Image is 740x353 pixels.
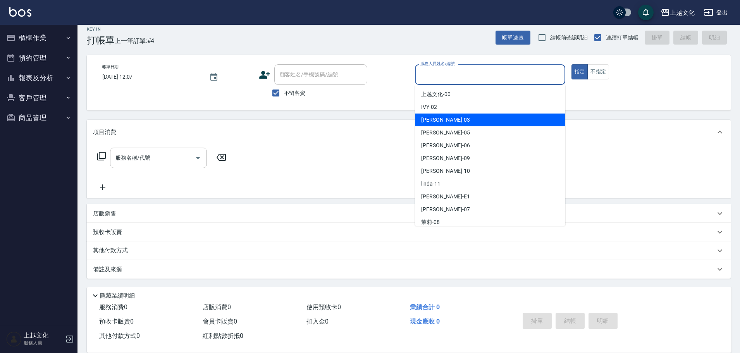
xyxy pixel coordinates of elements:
span: 茉莉 -08 [421,218,440,226]
button: 指定 [571,64,588,79]
span: [PERSON_NAME] -03 [421,116,470,124]
span: 預收卡販賣 0 [99,318,134,325]
p: 其他付款方式 [93,246,132,255]
h3: 打帳單 [87,35,115,46]
span: 現金應收 0 [410,318,440,325]
h5: 上越文化 [24,332,63,339]
span: 店販消費 0 [203,303,231,311]
span: [PERSON_NAME] -07 [421,205,470,214]
p: 預收卡販賣 [93,228,122,236]
span: 不留客資 [284,89,306,97]
button: 商品管理 [3,108,74,128]
input: YYYY/MM/DD hh:mm [102,71,201,83]
p: 備註及來源 [93,265,122,274]
button: Choose date, selected date is 2025-08-15 [205,68,223,86]
label: 帳單日期 [102,64,119,70]
p: 店販銷售 [93,210,116,218]
div: 預收卡販賣 [87,223,731,241]
img: Logo [9,7,31,17]
h2: Key In [87,27,115,32]
span: 上一筆訂單:#4 [115,36,155,46]
span: [PERSON_NAME] -10 [421,167,470,175]
span: [PERSON_NAME] -06 [421,141,470,150]
span: 扣入金 0 [306,318,329,325]
button: 預約管理 [3,48,74,68]
div: 項目消費 [87,120,731,145]
span: IVY -02 [421,103,437,111]
button: 上越文化 [657,5,698,21]
button: Open [192,152,204,164]
div: 備註及來源 [87,260,731,279]
span: 服務消費 0 [99,303,127,311]
p: 項目消費 [93,128,116,136]
span: 連續打單結帳 [606,34,638,42]
button: 登出 [701,5,731,20]
label: 服務人員姓名/編號 [420,61,454,67]
div: 其他付款方式 [87,241,731,260]
button: 不指定 [587,64,609,79]
button: 客戶管理 [3,88,74,108]
button: save [638,5,654,20]
div: 店販銷售 [87,204,731,223]
span: 結帳前確認明細 [550,34,588,42]
span: 紅利點數折抵 0 [203,332,243,339]
button: 報表及分析 [3,68,74,88]
p: 服務人員 [24,339,63,346]
div: 上越文化 [670,8,695,17]
span: 其他付款方式 0 [99,332,140,339]
span: 上越文化 -00 [421,90,451,98]
span: linda -11 [421,180,441,188]
span: 使用預收卡 0 [306,303,341,311]
span: [PERSON_NAME] -E1 [421,193,470,201]
span: [PERSON_NAME] -09 [421,154,470,162]
button: 櫃檯作業 [3,28,74,48]
span: 業績合計 0 [410,303,440,311]
p: 隱藏業績明細 [100,292,135,300]
img: Person [6,331,22,347]
button: 帳單速查 [496,31,530,45]
span: [PERSON_NAME] -05 [421,129,470,137]
span: 會員卡販賣 0 [203,318,237,325]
